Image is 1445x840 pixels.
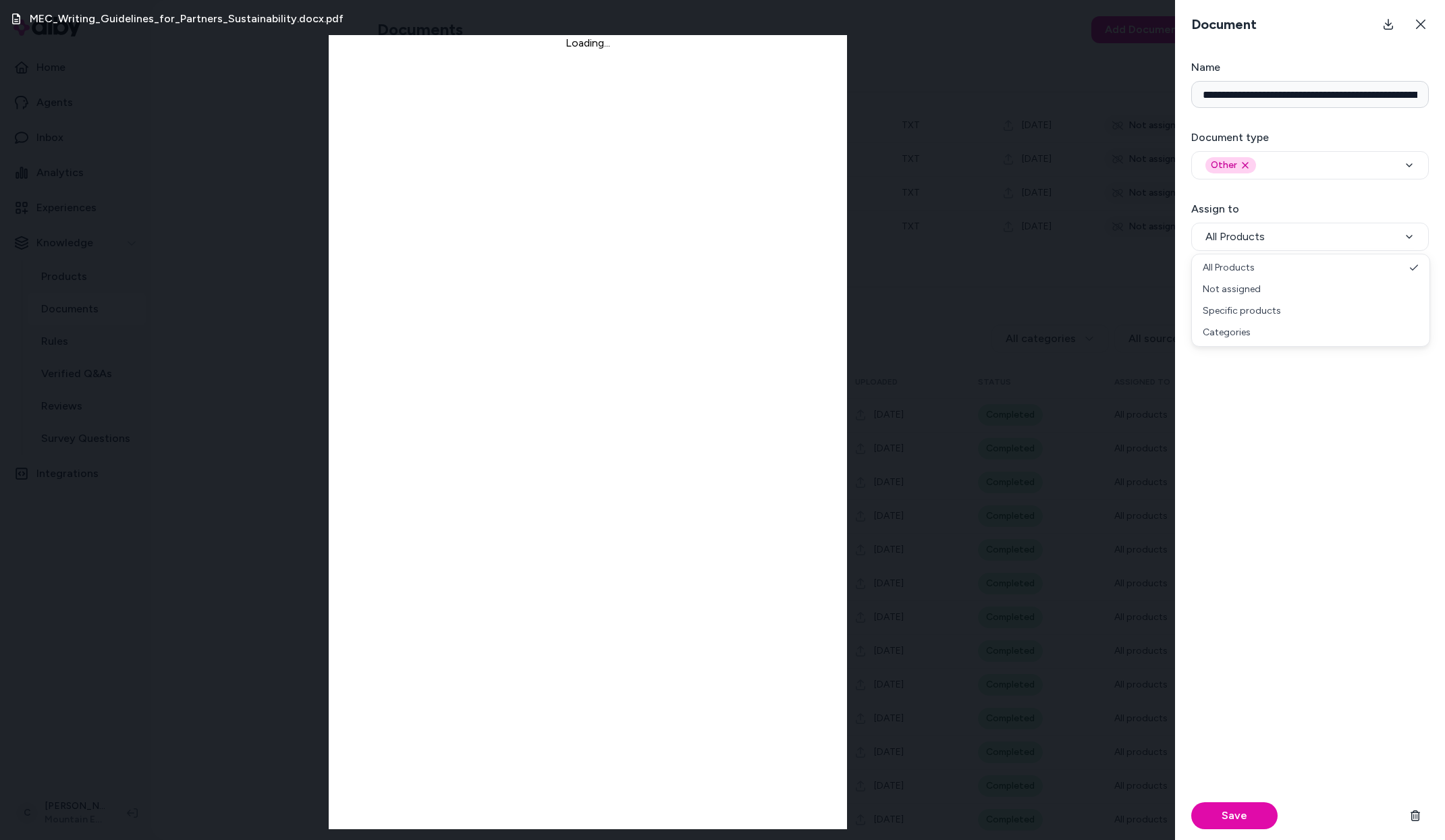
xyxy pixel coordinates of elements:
[1203,261,1255,275] span: All Products
[1203,304,1281,318] span: Specific products
[1191,802,1278,829] button: Save
[1186,15,1262,34] h3: Document
[1205,229,1265,245] span: All Products
[1240,160,1251,171] button: Remove other option
[1191,130,1429,146] h3: Document type
[566,36,610,49] span: Loading...
[1191,59,1429,76] h3: Name
[30,11,344,27] h3: MEC_Writing_Guidelines_for_Partners_Sustainability.docx.pdf
[1203,326,1251,339] span: Categories
[1191,202,1239,215] label: Assign to
[1203,283,1261,296] span: Not assigned
[1205,157,1256,173] div: Other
